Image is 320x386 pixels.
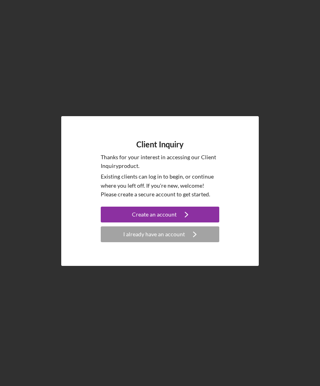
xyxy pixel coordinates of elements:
[101,153,219,171] p: Thanks for your interest in accessing our Client Inquiry product.
[123,226,185,242] div: I already have an account
[101,207,219,222] button: Create an account
[136,140,184,149] h4: Client Inquiry
[101,172,219,199] p: Existing clients can log in to begin, or continue where you left off. If you're new, welcome! Ple...
[101,207,219,224] a: Create an account
[132,207,177,222] div: Create an account
[101,226,219,242] button: I already have an account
